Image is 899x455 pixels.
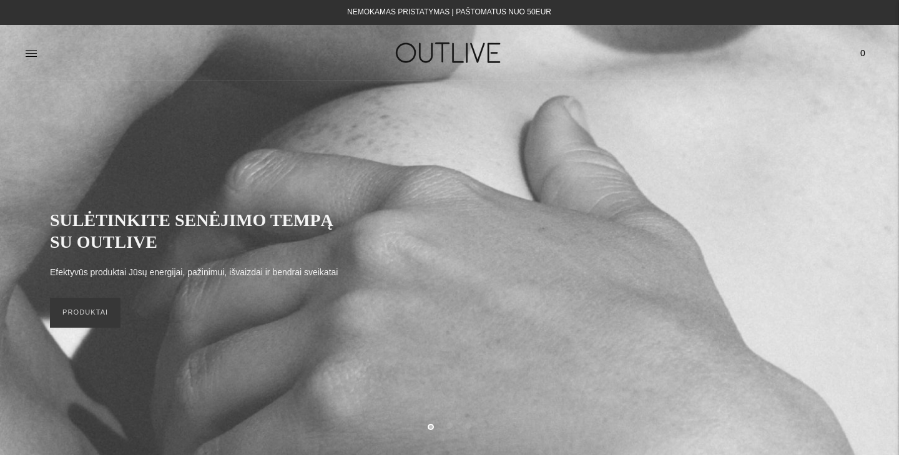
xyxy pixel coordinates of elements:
h2: SULĖTINKITE SENĖJIMO TEMPĄ SU OUTLIVE [50,209,350,253]
a: PRODUKTAI [50,298,120,328]
p: Efektyvūs produktai Jūsų energijai, pažinimui, išvaizdai ir bendrai sveikatai [50,265,338,280]
button: Move carousel to slide 3 [465,423,471,429]
img: OUTLIVE [371,31,528,74]
a: 0 [852,39,874,67]
button: Move carousel to slide 1 [428,424,434,430]
button: Move carousel to slide 2 [446,423,453,429]
span: 0 [854,44,872,62]
div: NEMOKAMAS PRISTATYMAS Į PAŠTOMATUS NUO 50EUR [347,5,551,20]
